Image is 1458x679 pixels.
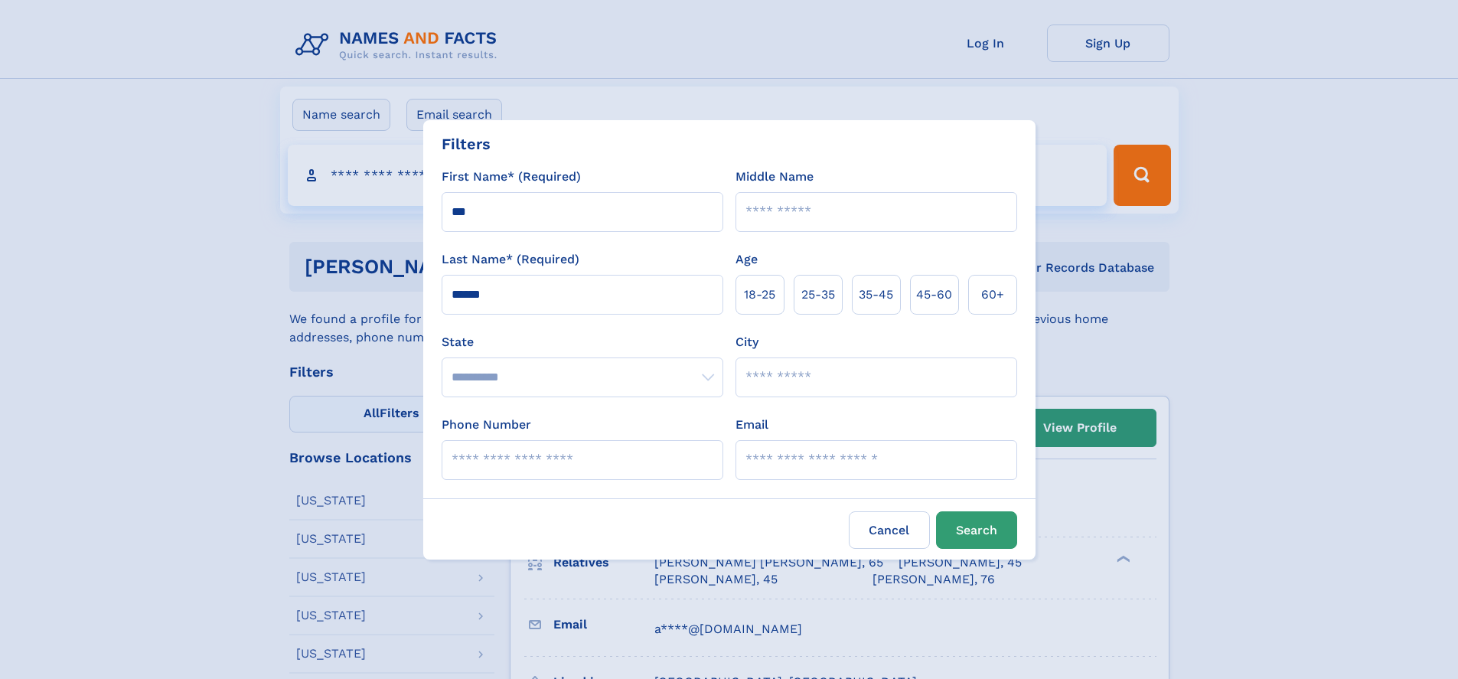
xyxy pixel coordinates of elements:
[442,416,531,434] label: Phone Number
[916,286,952,304] span: 45‑60
[849,511,930,549] label: Cancel
[744,286,775,304] span: 18‑25
[859,286,893,304] span: 35‑45
[981,286,1004,304] span: 60+
[442,168,581,186] label: First Name* (Required)
[736,168,814,186] label: Middle Name
[936,511,1017,549] button: Search
[442,132,491,155] div: Filters
[801,286,835,304] span: 25‑35
[736,250,758,269] label: Age
[442,250,579,269] label: Last Name* (Required)
[442,333,723,351] label: State
[736,333,758,351] label: City
[736,416,768,434] label: Email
